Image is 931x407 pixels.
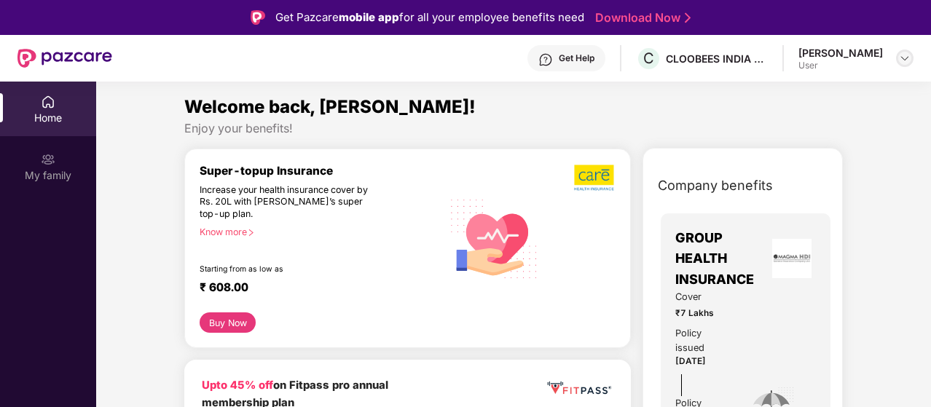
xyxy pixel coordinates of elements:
[595,10,686,25] a: Download Now
[202,379,273,392] b: Upto 45% off
[798,46,883,60] div: [PERSON_NAME]
[545,377,613,398] img: fppp.png
[675,228,768,290] span: GROUP HEALTH INSURANCE
[200,280,428,298] div: ₹ 608.00
[666,52,768,66] div: CLOOBEES INDIA PRIVATE LIMITED
[41,95,55,109] img: svg+xml;base64,PHN2ZyBpZD0iSG9tZSIgeG1sbnM9Imh0dHA6Ly93d3cudzMub3JnLzIwMDAvc3ZnIiB3aWR0aD0iMjAiIG...
[685,10,691,25] img: Stroke
[574,164,616,191] img: b5dec4f62d2307b9de63beb79f102df3.png
[184,121,843,136] div: Enjoy your benefits!
[643,50,654,67] span: C
[184,96,476,117] span: Welcome back, [PERSON_NAME]!
[675,290,728,304] span: Cover
[798,60,883,71] div: User
[251,10,265,25] img: Logo
[339,10,399,24] strong: mobile app
[200,312,256,333] button: Buy Now
[538,52,553,67] img: svg+xml;base64,PHN2ZyBpZD0iSGVscC0zMngzMiIgeG1sbnM9Imh0dHA6Ly93d3cudzMub3JnLzIwMDAvc3ZnIiB3aWR0aD...
[247,229,255,237] span: right
[675,326,728,355] div: Policy issued
[200,264,380,274] div: Starting from as low as
[675,356,706,366] span: [DATE]
[275,9,584,26] div: Get Pazcare for all your employee benefits need
[772,239,812,278] img: insurerLogo
[658,175,773,196] span: Company benefits
[559,52,594,64] div: Get Help
[675,307,728,320] span: ₹7 Lakhs
[200,184,380,221] div: Increase your health insurance cover by Rs. 20L with [PERSON_NAME]’s super top-up plan.
[200,226,433,237] div: Know more
[200,164,442,178] div: Super-topup Insurance
[442,185,546,291] img: svg+xml;base64,PHN2ZyB4bWxucz0iaHR0cDovL3d3dy53My5vcmcvMjAwMC9zdmciIHhtbG5zOnhsaW5rPSJodHRwOi8vd3...
[17,49,112,68] img: New Pazcare Logo
[899,52,911,64] img: svg+xml;base64,PHN2ZyBpZD0iRHJvcGRvd24tMzJ4MzIiIHhtbG5zPSJodHRwOi8vd3d3LnczLm9yZy8yMDAwL3N2ZyIgd2...
[41,152,55,167] img: svg+xml;base64,PHN2ZyB3aWR0aD0iMjAiIGhlaWdodD0iMjAiIHZpZXdCb3g9IjAgMCAyMCAyMCIgZmlsbD0ibm9uZSIgeG...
